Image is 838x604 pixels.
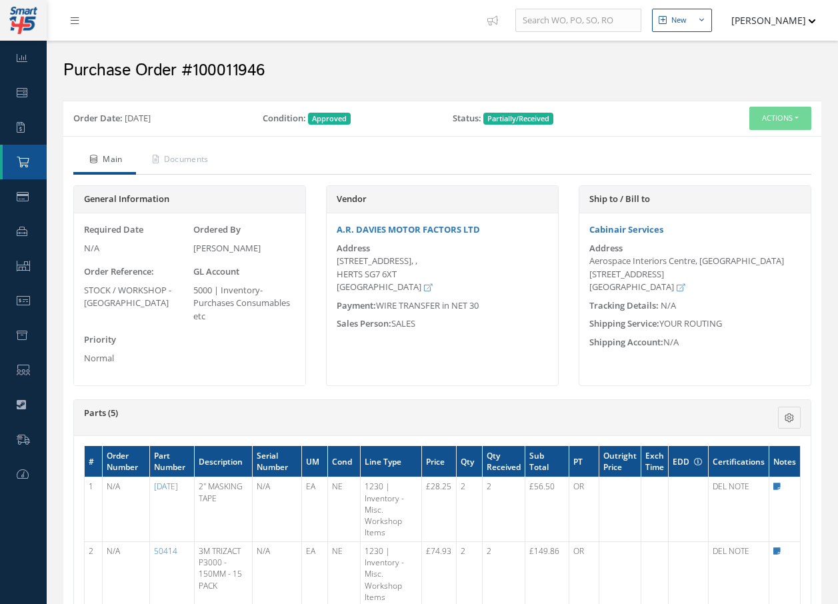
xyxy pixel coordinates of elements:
[360,477,421,542] td: 1230 | Inventory - Misc. Workshop Items
[337,223,480,235] a: A.R. DAVIES MOTOR FACTORS LTD
[9,7,37,34] img: smart145-logo-small.png
[483,113,553,125] span: Partially/Received
[136,147,222,175] a: Documents
[84,242,187,255] div: N/A
[579,317,811,331] div: YOUR ROUTING
[422,446,457,477] th: Price
[84,408,678,419] h5: Parts (5)
[456,446,482,477] th: Qty
[301,477,327,542] td: EA
[193,265,239,279] label: GL Account
[337,194,548,205] h5: Vendor
[652,9,712,32] button: New
[253,477,302,542] td: N/A
[360,446,421,477] th: Line Type
[84,223,143,237] label: Required Date
[669,446,709,477] th: EDD
[154,481,178,492] a: [DATE]
[719,7,816,33] button: [PERSON_NAME]
[195,446,253,477] th: Description
[263,112,306,125] label: Condition:
[327,446,360,477] th: Cond
[422,477,457,542] td: £28.25
[569,477,599,542] td: OR
[85,446,103,477] th: #
[589,194,801,205] h5: Ship to / Bill to
[103,446,149,477] th: Order Number
[84,284,187,310] div: STOCK / WORKSHOP - [GEOGRAPHIC_DATA]
[327,317,558,331] div: SALES
[709,477,769,542] td: DEL NOTE
[579,336,811,349] div: N/A
[308,113,351,125] span: Approved
[193,223,241,237] label: Ordered By
[671,15,687,26] div: New
[482,477,525,542] td: 2
[525,446,569,477] th: Sub Total
[456,477,482,542] td: 2
[253,446,302,477] th: Serial Number
[327,299,558,313] div: WIRE TRANSFER in NET 30
[589,317,659,329] span: Shipping Service:
[589,336,663,348] span: Shipping Account:
[73,147,136,175] a: Main
[589,299,659,311] span: Tracking Details:
[195,477,253,542] td: 2" MASKING TAPE
[337,255,548,294] div: [STREET_ADDRESS], , HERTS SG7 6XT [GEOGRAPHIC_DATA]
[709,446,769,477] th: Certifications
[769,446,801,477] th: Notes
[84,352,187,365] div: Normal
[149,446,194,477] th: Part Number
[84,333,116,347] label: Priority
[84,194,295,205] h5: General Information
[154,545,177,557] a: 50414
[453,112,481,125] label: Status:
[641,446,669,477] th: Exch Time
[749,107,811,130] button: Actions
[569,446,599,477] th: PT
[661,299,676,311] span: N/A
[589,243,623,253] label: Address
[125,112,151,124] span: [DATE]
[589,255,801,294] div: Aerospace Interiors Centre, [GEOGRAPHIC_DATA] [STREET_ADDRESS] [GEOGRAPHIC_DATA]
[525,477,569,542] td: £56.50
[193,284,296,323] div: 5000 | Inventory- Purchases Consumables etc
[589,223,663,235] a: Cabinair Services
[327,477,360,542] td: NE
[337,243,370,253] label: Address
[482,446,525,477] th: Qty Received
[84,265,154,279] label: Order Reference:
[515,9,641,33] input: Search WO, PO, SO, RO
[193,242,296,255] div: [PERSON_NAME]
[85,477,103,542] td: 1
[73,112,123,125] label: Order Date:
[63,61,821,81] h2: Purchase Order #100011946
[337,317,391,329] span: Sales Person:
[599,446,641,477] th: Outright Price
[103,477,149,542] td: N/A
[301,446,327,477] th: UM
[337,299,376,311] span: Payment:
